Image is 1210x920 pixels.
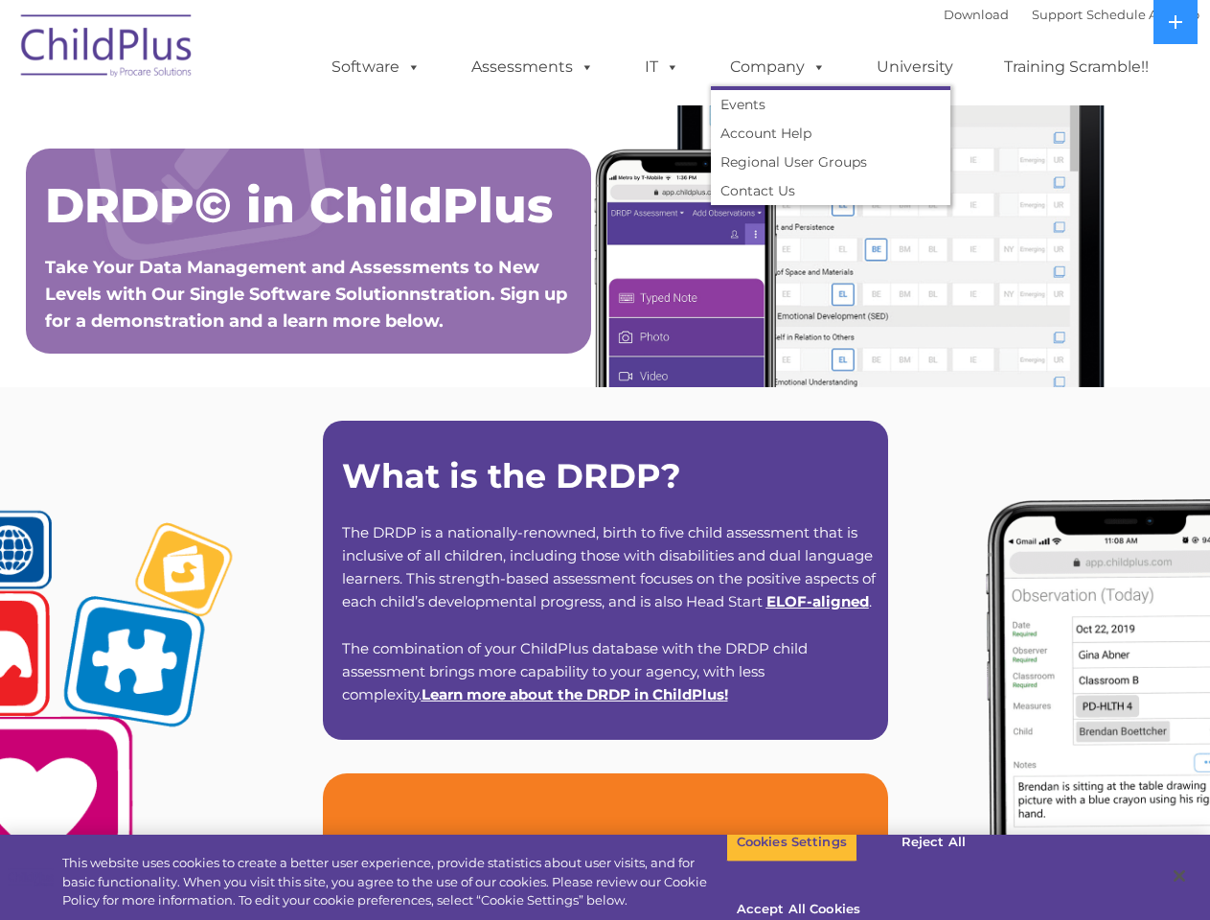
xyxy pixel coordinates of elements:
span: The DRDP is a nationally-renowned, birth to five child assessment that is inclusive of all childr... [342,523,876,610]
a: IT [626,48,698,86]
a: ELOF-aligned [766,592,869,610]
a: University [857,48,972,86]
span: DRDP© in ChildPlus [45,176,553,235]
button: Cookies Settings [726,822,857,862]
span: The combination of your ChildPlus database with the DRDP child assessment brings more capability ... [342,639,808,703]
div: This website uses cookies to create a better user experience, provide statistics about user visit... [62,854,726,910]
span: Take Your Data Management and Assessments to New Levels with Our Single Software Solutionnstratio... [45,257,567,332]
a: Software [312,48,440,86]
a: Download [944,7,1009,22]
a: Company [711,48,845,86]
a: Events [711,90,950,119]
button: Close [1158,855,1200,897]
a: Contact Us [711,176,950,205]
img: ChildPlus by Procare Solutions [11,1,203,97]
span: ! [422,685,728,703]
strong: What is the DRDP? [342,455,681,496]
font: | [944,7,1199,22]
button: Reject All [874,822,993,862]
a: Regional User Groups [711,148,950,176]
a: Training Scramble!! [985,48,1168,86]
a: Assessments [452,48,613,86]
a: Learn more about the DRDP in ChildPlus [422,685,724,703]
a: Account Help [711,119,950,148]
a: Schedule A Demo [1086,7,1199,22]
a: Support [1032,7,1083,22]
